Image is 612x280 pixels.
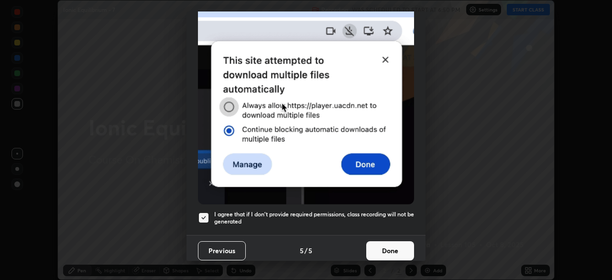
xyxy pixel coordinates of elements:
h4: 5 [308,246,312,256]
button: Done [366,241,414,260]
h5: I agree that if I don't provide required permissions, class recording will not be generated [214,211,414,225]
h4: 5 [300,246,304,256]
button: Previous [198,241,246,260]
h4: / [305,246,307,256]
